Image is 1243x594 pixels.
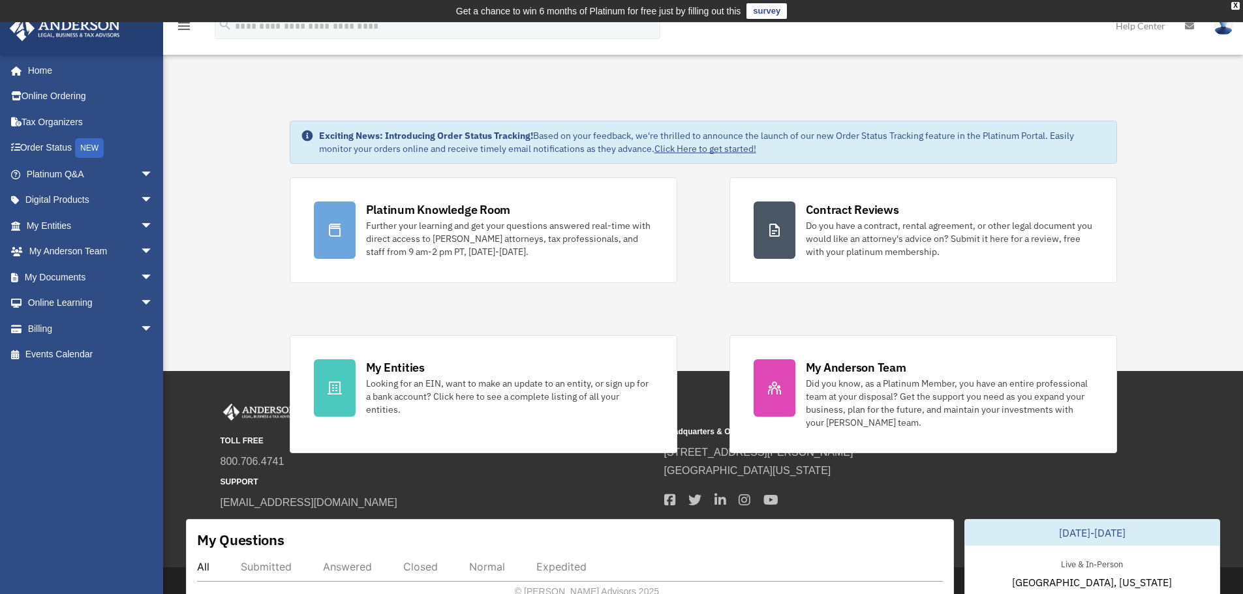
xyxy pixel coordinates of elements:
span: arrow_drop_down [140,290,166,317]
a: 800.706.4741 [221,456,284,467]
span: [GEOGRAPHIC_DATA], [US_STATE] [1012,574,1172,590]
div: Did you know, as a Platinum Member, you have an entire professional team at your disposal? Get th... [806,377,1093,429]
span: arrow_drop_down [140,187,166,214]
small: TOLL FREE [221,434,655,448]
div: My Questions [197,530,284,550]
span: arrow_drop_down [140,316,166,342]
a: [GEOGRAPHIC_DATA][US_STATE] [664,465,831,476]
small: SUPPORT [221,475,655,489]
a: Events Calendar [9,342,173,368]
div: Live & In-Person [1051,556,1133,570]
img: Anderson Advisors Platinum Portal [6,16,124,41]
div: Get a chance to win 6 months of Platinum for free just by filling out this [456,3,741,19]
div: Platinum Knowledge Room [366,201,511,218]
div: Answered [323,560,372,573]
img: User Pic [1214,16,1233,35]
span: arrow_drop_down [140,213,166,239]
span: arrow_drop_down [140,239,166,265]
span: arrow_drop_down [140,264,166,291]
strong: Exciting News: Introducing Order Status Tracking! [319,130,533,141]
a: Order StatusNEW [9,135,173,162]
a: [EMAIL_ADDRESS][DOMAIN_NAME] [221,497,397,508]
div: Based on your feedback, we're thrilled to announce the launch of our new Order Status Tracking fe... [319,129,1106,155]
a: Billingarrow_drop_down [9,316,173,342]
a: Home [9,57,166,83]
a: My Entities Looking for an EIN, want to make an update to an entity, or sign up for a bank accoun... [290,335,677,453]
i: search [218,18,232,32]
img: Anderson Advisors Platinum Portal [221,404,299,421]
a: Click Here to get started! [654,143,756,155]
i: menu [176,18,192,34]
div: My Anderson Team [806,359,906,376]
div: Closed [403,560,438,573]
a: My Documentsarrow_drop_down [9,264,173,290]
a: Digital Productsarrow_drop_down [9,187,173,213]
div: Expedited [536,560,587,573]
a: My Anderson Team Did you know, as a Platinum Member, you have an entire professional team at your... [729,335,1117,453]
div: Further your learning and get your questions answered real-time with direct access to [PERSON_NAM... [366,219,653,258]
a: menu [176,23,192,34]
div: Contract Reviews [806,201,899,218]
a: Platinum Q&Aarrow_drop_down [9,161,173,187]
div: Looking for an EIN, want to make an update to an entity, or sign up for a bank account? Click her... [366,377,653,416]
div: Do you have a contract, rental agreement, or other legal document you would like an attorney's ad... [806,219,1093,258]
a: Online Ordering [9,83,173,110]
div: NEW [75,138,104,158]
a: My Anderson Teamarrow_drop_down [9,239,173,265]
a: Contract Reviews Do you have a contract, rental agreement, or other legal document you would like... [729,177,1117,283]
a: My Entitiesarrow_drop_down [9,213,173,239]
a: [STREET_ADDRESS][PERSON_NAME] [664,447,853,458]
div: My Entities [366,359,425,376]
a: survey [746,3,787,19]
div: Submitted [241,560,292,573]
div: All [197,560,209,573]
a: Platinum Knowledge Room Further your learning and get your questions answered real-time with dire... [290,177,677,283]
small: Headquarters & Operations [664,425,1099,439]
a: Online Learningarrow_drop_down [9,290,173,316]
div: close [1231,2,1240,10]
a: Tax Organizers [9,109,173,135]
div: Normal [469,560,505,573]
span: arrow_drop_down [140,161,166,188]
